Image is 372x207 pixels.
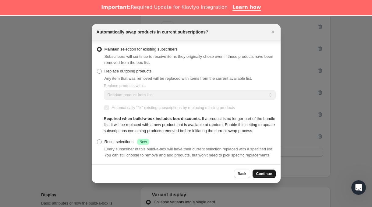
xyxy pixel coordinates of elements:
div: Required Update for Klaviyo Integration [101,4,227,10]
div: Reset selections [105,139,149,145]
iframe: Intercom live chat [351,180,366,195]
span: Replace products with... [104,83,146,88]
span: Back [238,171,246,176]
b: Important: [101,4,131,10]
span: Any item that was removed will be replaced with items from the current available list. [105,76,252,81]
h2: Automatically swap products in current subscriptions? [97,29,208,35]
span: Subscribers will continue to receive items they originally chose even if those products have been... [105,54,273,65]
button: Back [234,170,250,178]
div: If a product is no longer part of the bundle list, it will be replaced with a new product that is... [104,116,276,134]
span: Automatically “fix” existing subscriptions by replacing missing products [112,105,235,110]
span: Required when build-a-box includes box discounts. [104,116,201,121]
button: Continue [253,170,276,178]
span: Replace outgoing products [105,69,152,73]
span: New [140,139,147,144]
span: Every subscriber of this build-a-box will have their current selection replaced with a specified ... [105,147,273,157]
span: Maintain selection for existing subscribers [105,47,178,51]
span: Continue [256,171,272,176]
a: Learn how [232,4,261,11]
button: Cerrar [268,28,277,36]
